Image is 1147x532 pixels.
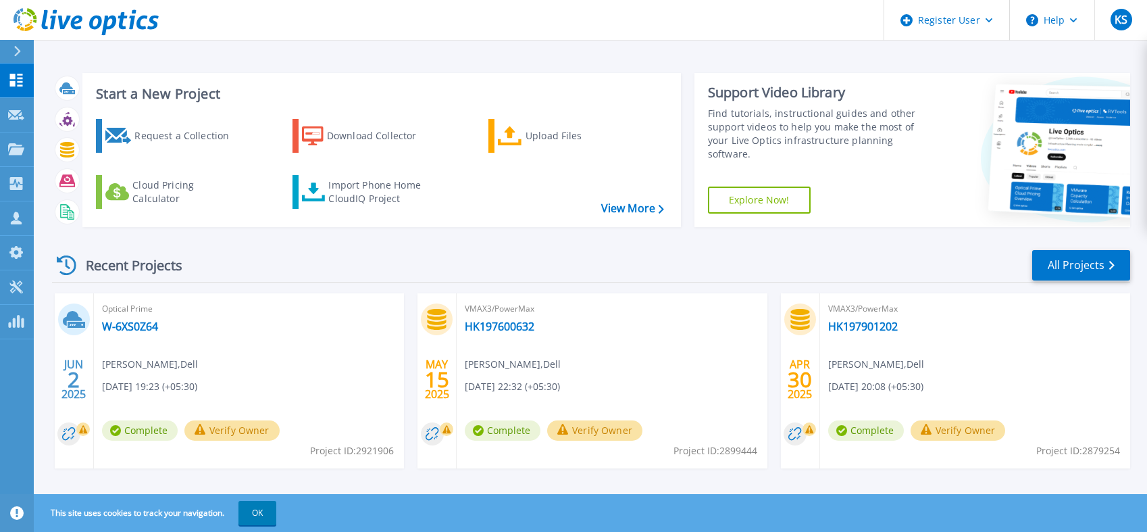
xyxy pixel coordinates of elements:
div: Recent Projects [52,249,201,282]
span: [PERSON_NAME] , Dell [828,357,924,372]
span: Complete [828,420,904,441]
span: This site uses cookies to track your navigation. [37,501,276,525]
span: Project ID: 2899444 [673,443,757,458]
a: Download Collector [292,119,443,153]
div: JUN 2025 [61,355,86,404]
span: VMAX3/PowerMax [828,301,1122,316]
a: Cloud Pricing Calculator [96,175,247,209]
div: Download Collector [327,122,435,149]
button: Verify Owner [911,420,1006,441]
span: [DATE] 19:23 (+05:30) [102,379,197,394]
div: Find tutorials, instructional guides and other support videos to help you make the most of your L... [708,107,928,161]
div: Request a Collection [134,122,243,149]
span: Complete [465,420,540,441]
button: Verify Owner [547,420,642,441]
a: W-6XS0Z64 [102,320,158,333]
span: [PERSON_NAME] , Dell [102,357,198,372]
span: Project ID: 2921906 [310,443,394,458]
div: Upload Files [526,122,634,149]
span: VMAX3/PowerMax [465,301,759,316]
span: 2 [68,374,80,385]
span: Project ID: 2879254 [1036,443,1120,458]
span: 30 [788,374,812,385]
span: [DATE] 20:08 (+05:30) [828,379,923,394]
span: [PERSON_NAME] , Dell [465,357,561,372]
a: Explore Now! [708,187,811,214]
span: [DATE] 22:32 (+05:30) [465,379,560,394]
button: Verify Owner [184,420,280,441]
button: OK [238,501,276,525]
span: Optical Prime [102,301,396,316]
h3: Start a New Project [96,87,663,101]
div: Import Phone Home CloudIQ Project [328,178,434,205]
div: APR 2025 [787,355,813,404]
a: Request a Collection [96,119,247,153]
a: Upload Files [488,119,639,153]
div: Support Video Library [708,84,928,101]
a: HK197600632 [465,320,534,333]
a: HK197901202 [828,320,898,333]
span: 15 [425,374,449,385]
div: MAY 2025 [424,355,450,404]
div: Cloud Pricing Calculator [132,178,240,205]
span: Complete [102,420,178,441]
span: KS [1115,14,1127,25]
a: View More [601,202,664,215]
a: All Projects [1032,250,1130,281]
